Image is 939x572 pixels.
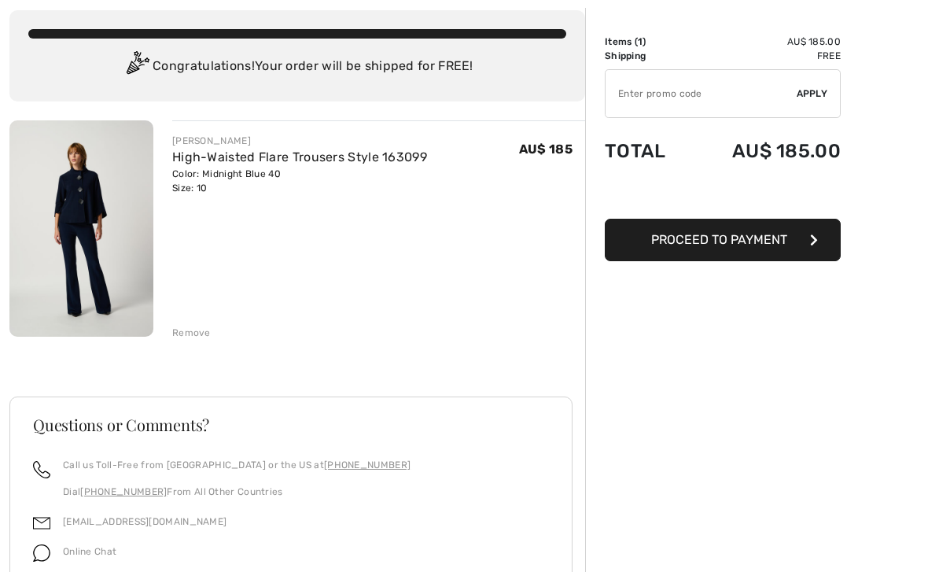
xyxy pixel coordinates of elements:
td: AU$ 185.00 [690,35,841,49]
a: [PHONE_NUMBER] [80,486,167,497]
td: AU$ 185.00 [690,124,841,178]
img: chat [33,544,50,562]
td: Shipping [605,49,690,63]
p: Call us Toll-Free from [GEOGRAPHIC_DATA] or the US at [63,458,411,472]
a: [PHONE_NUMBER] [324,459,411,471]
span: Proceed to Payment [651,232,787,247]
span: AU$ 185 [519,142,573,157]
td: Free [690,49,841,63]
h3: Questions or Comments? [33,417,549,433]
span: Online Chat [63,546,116,557]
div: Color: Midnight Blue 40 Size: 10 [172,167,427,195]
span: 1 [638,36,643,47]
img: High-Waisted Flare Trousers Style 163099 [9,120,153,337]
td: Items ( ) [605,35,690,49]
div: Remove [172,326,211,340]
div: [PERSON_NAME] [172,134,427,148]
td: Total [605,124,690,178]
img: Congratulation2.svg [121,51,153,83]
iframe: PayPal [605,178,841,213]
a: [EMAIL_ADDRESS][DOMAIN_NAME] [63,516,226,527]
button: Proceed to Payment [605,219,841,261]
a: High-Waisted Flare Trousers Style 163099 [172,149,427,164]
p: Dial From All Other Countries [63,485,411,499]
input: Promo code [606,70,797,117]
div: Congratulations! Your order will be shipped for FREE! [28,51,566,83]
span: Apply [797,87,828,101]
img: email [33,515,50,532]
img: call [33,461,50,478]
